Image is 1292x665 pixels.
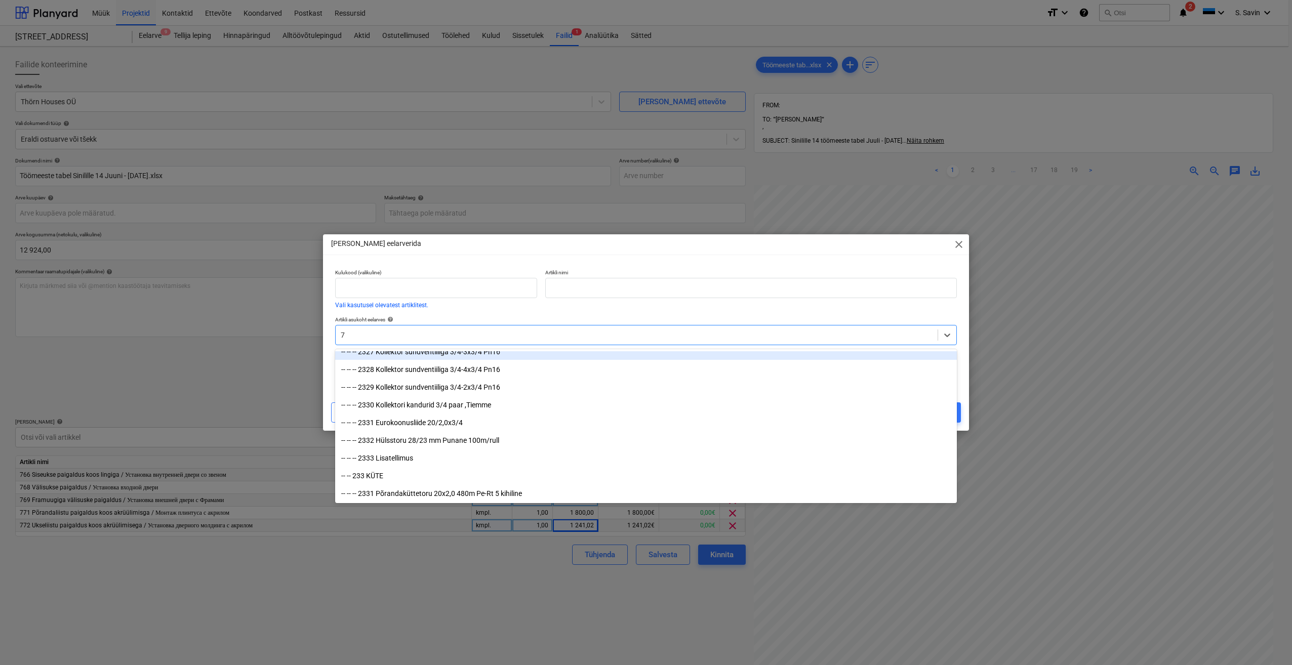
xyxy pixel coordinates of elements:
p: Artikli nimi [545,269,957,278]
div: -- -- -- 2329 Kollektor sundventiiliga 3/4-2x3/4 Pn16 [335,379,957,395]
span: close [953,238,965,251]
p: Kulukood (valikuline) [335,269,537,278]
p: [PERSON_NAME] eelarverida [331,238,421,249]
div: -- -- -- 2327 Kollektor sundventiiliga 3/4-3x3/4 Pn16 [335,344,957,360]
div: -- -- -- 2328 Kollektor sundventiiliga 3/4-4x3/4 Pn16 [335,361,957,378]
button: Vali kasutusel olevatest artiklitest. [335,302,428,308]
div: -- -- 233 KÜTE [335,468,957,484]
div: -- -- -- 2330 Kollektori kandurid 3/4 paar ,Tiemme [335,397,957,413]
div: -- -- -- 2333 Lisatellimus [335,450,957,466]
div: -- -- -- 2332 Hülsstoru 28/23 mm Punane 100m/rull [335,432,957,448]
div: Artikli asukoht eelarves [335,316,957,323]
span: help [385,316,393,322]
div: -- -- -- 2331 Põrandaküttetoru 20x2,0 480m Pe-Rt 5 kihiline [335,485,957,502]
button: Loobu [331,402,378,423]
div: -- -- -- 2331 Eurokoonusliide 20/2,0x3/4 [335,414,957,431]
